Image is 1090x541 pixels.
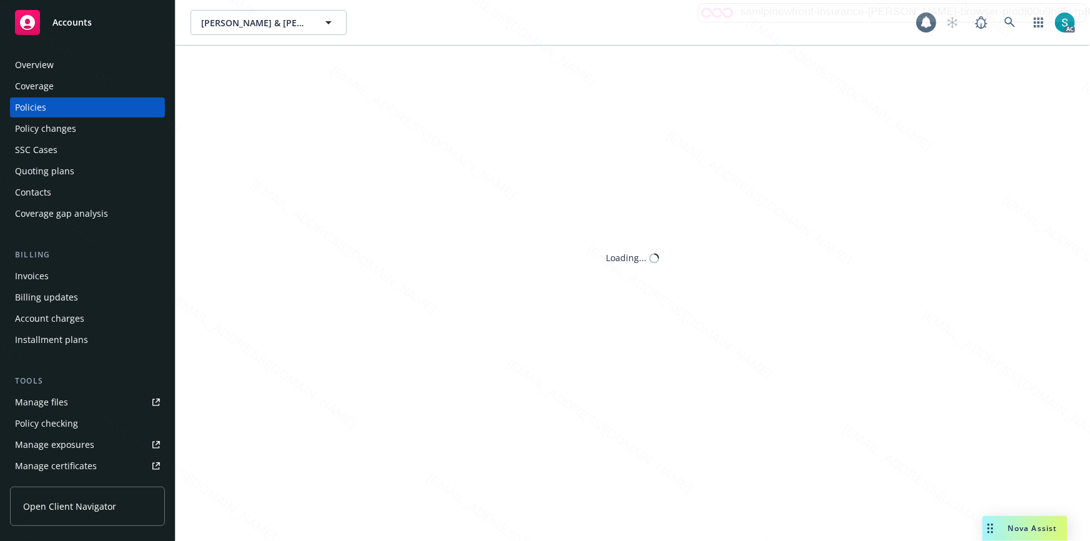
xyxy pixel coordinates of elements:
div: Policy changes [15,119,76,139]
a: Switch app [1026,10,1051,35]
div: Overview [15,55,54,75]
div: Billing [10,249,165,261]
a: Overview [10,55,165,75]
span: Nova Assist [1008,523,1058,534]
span: Open Client Navigator [23,500,116,513]
div: Manage certificates [15,456,97,476]
a: SSC Cases [10,140,165,160]
a: Report a Bug [969,10,994,35]
div: Coverage [15,76,54,96]
button: [PERSON_NAME] & [PERSON_NAME] [191,10,347,35]
a: Quoting plans [10,161,165,181]
a: Contacts [10,182,165,202]
div: Account charges [15,309,84,329]
div: Policy checking [15,414,78,434]
div: SSC Cases [15,140,57,160]
img: photo [1055,12,1075,32]
div: Quoting plans [15,161,74,181]
a: Start snowing [940,10,965,35]
div: Policies [15,97,46,117]
a: Billing updates [10,287,165,307]
a: Policy changes [10,119,165,139]
a: Policies [10,97,165,117]
div: Drag to move [983,516,998,541]
a: Coverage gap analysis [10,204,165,224]
span: [PERSON_NAME] & [PERSON_NAME] [201,16,309,29]
div: Contacts [15,182,51,202]
span: Accounts [52,17,92,27]
a: Policy checking [10,414,165,434]
a: Manage certificates [10,456,165,476]
div: Coverage gap analysis [15,204,108,224]
a: Accounts [10,5,165,40]
a: Installment plans [10,330,165,350]
div: Billing updates [15,287,78,307]
div: Manage exposures [15,435,94,455]
a: Manage exposures [10,435,165,455]
div: Invoices [15,266,49,286]
button: Nova Assist [983,516,1068,541]
div: Installment plans [15,330,88,350]
a: Account charges [10,309,165,329]
div: Tools [10,375,165,387]
a: Manage files [10,392,165,412]
div: Loading... [607,252,647,265]
a: Invoices [10,266,165,286]
div: Manage files [15,392,68,412]
a: Search [998,10,1023,35]
a: Coverage [10,76,165,96]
